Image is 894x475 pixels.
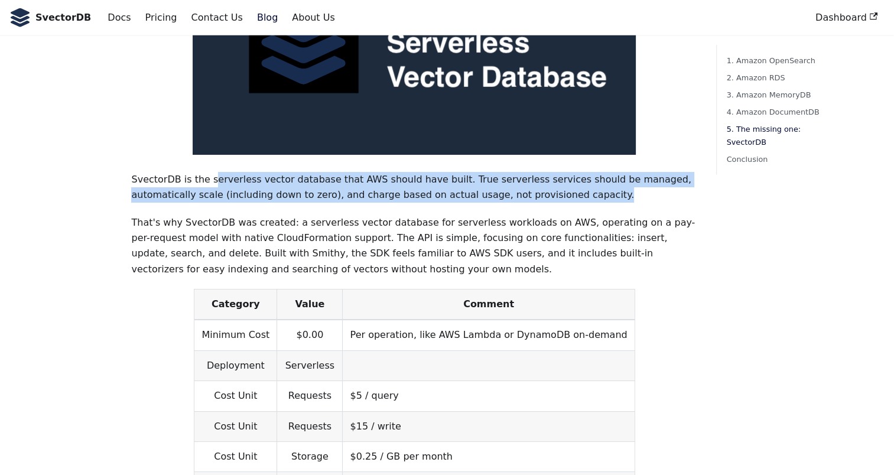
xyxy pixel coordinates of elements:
[194,442,277,472] td: Cost Unit
[131,172,697,203] p: SvectorDB is the serverless vector database that AWS should have built. True serverless services ...
[194,411,277,441] td: Cost Unit
[184,8,249,28] a: Contact Us
[131,215,697,278] p: That's why SvectorDB was created: a serverless vector database for serverless workloads on AWS, o...
[343,320,635,350] td: Per operation, like AWS Lambda or DynamoDB on-demand
[277,442,343,472] td: Storage
[726,153,823,165] a: Conclusion
[277,411,343,441] td: Requests
[277,381,343,411] td: Requests
[277,350,343,380] td: Serverless
[100,8,138,28] a: Docs
[9,8,31,27] img: SvectorDB Logo
[285,8,342,28] a: About Us
[808,8,885,28] a: Dashboard
[9,8,91,27] a: SvectorDB LogoSvectorDB
[343,289,635,320] th: Comment
[250,8,285,28] a: Blog
[726,106,823,118] a: 4. Amazon DocumentDB
[726,123,823,148] a: 5. The missing one: SvectorDB
[194,289,277,320] th: Category
[343,442,635,472] td: $0.25 / GB per month
[726,89,823,101] a: 3. Amazon MemoryDB
[726,54,823,67] a: 1. Amazon OpenSearch
[194,320,277,350] td: Minimum Cost
[277,289,343,320] th: Value
[343,411,635,441] td: $15 / write
[194,350,277,380] td: Deployment
[138,8,184,28] a: Pricing
[277,320,343,350] td: $0.00
[35,10,91,25] b: SvectorDB
[726,71,823,84] a: 2. Amazon RDS
[343,381,635,411] td: $5 / query
[194,381,277,411] td: Cost Unit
